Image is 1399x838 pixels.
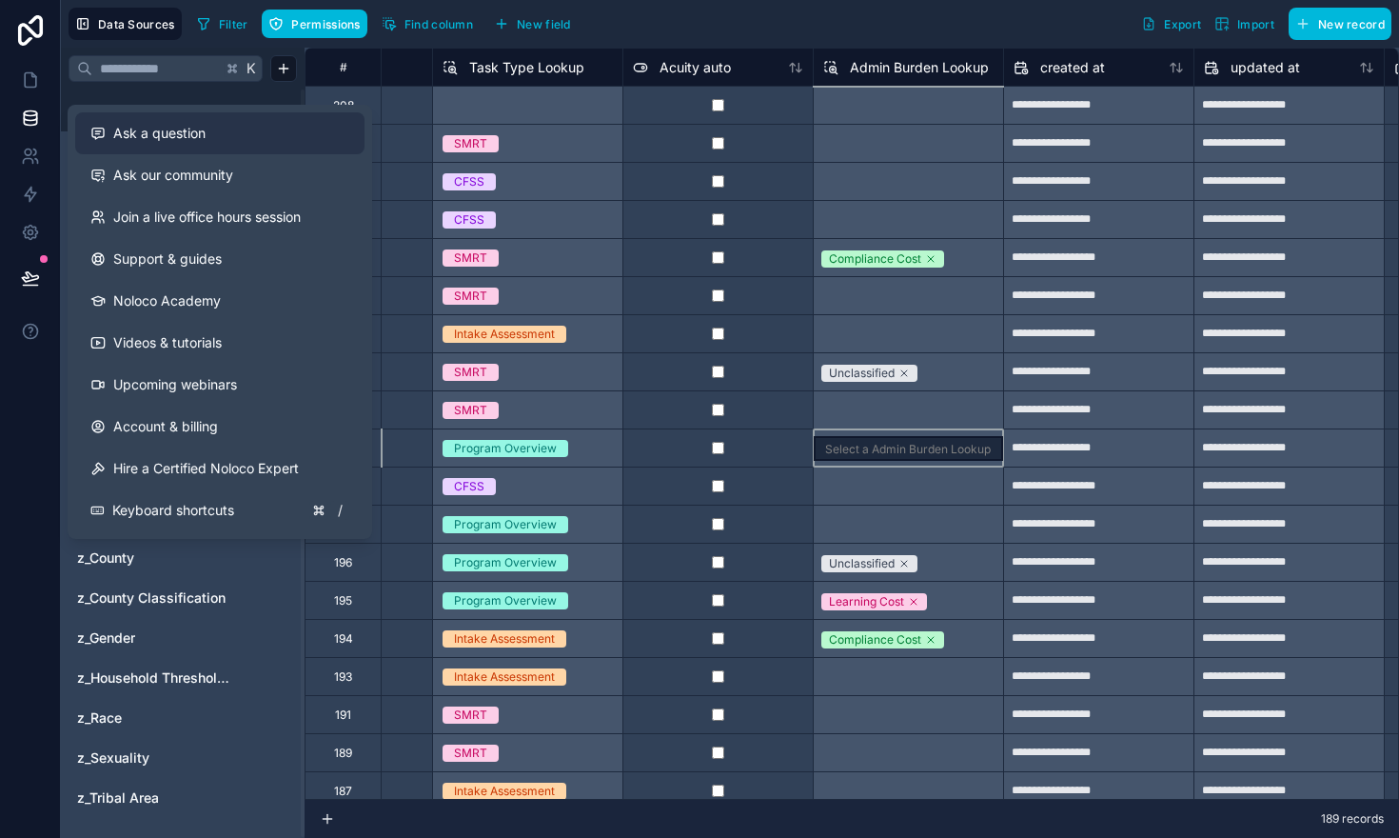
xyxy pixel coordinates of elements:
[1321,811,1384,827] span: 189 records
[1237,17,1274,31] span: Import
[69,703,297,733] div: z_Race
[404,17,473,31] span: Find column
[75,196,365,238] a: Join a live office hours session
[219,17,248,31] span: Filter
[69,8,182,40] button: Data Sources
[69,97,286,124] button: Noloco tables
[77,549,134,568] span: z_County
[1231,58,1300,77] span: updated at
[75,406,365,448] a: Account & billing
[113,459,299,478] span: Hire a Certified Noloco Expert
[375,10,480,38] button: Find column
[75,238,365,280] a: Support & guides
[77,708,231,728] a: z_Race
[77,589,226,608] span: z_County Classification
[113,333,222,352] span: Videos & tutorials
[113,124,206,143] span: Ask a question
[334,746,352,761] div: 189
[487,10,578,38] button: New field
[75,280,365,322] a: Noloco Academy
[334,669,352,685] div: 193
[77,748,149,768] span: z_Sexuality
[77,788,231,808] a: z_Tribal Area
[112,501,234,520] span: Keyboard shortcuts
[335,708,351,723] div: 191
[334,784,352,799] div: 187
[334,593,352,609] div: 195
[262,10,366,38] button: Permissions
[1040,58,1105,77] span: created at
[113,291,221,310] span: Noloco Academy
[69,543,297,573] div: z_County
[113,166,233,185] span: Ask our community
[98,17,175,31] span: Data Sources
[77,549,231,568] a: z_County
[69,663,297,693] div: z_Household Thresholds
[77,589,231,608] a: z_County Classification
[1208,8,1281,40] button: Import
[291,17,360,31] span: Permissions
[469,58,584,77] span: Task Type Lookup
[69,583,297,613] div: z_County Classification
[77,628,135,648] span: z_Gender
[113,208,301,227] span: Join a live office hours session
[1134,8,1208,40] button: Export
[69,743,297,773] div: z_Sexuality
[75,364,365,406] a: Upcoming webinars
[660,58,731,77] span: Acuity auto
[334,555,352,570] div: 196
[1281,8,1391,40] a: New record
[1318,17,1385,31] span: New record
[77,748,231,768] a: z_Sexuality
[77,708,122,728] span: z_Race
[104,101,192,120] span: Noloco tables
[69,623,297,653] div: z_Gender
[77,788,159,808] span: z_Tribal Area
[75,322,365,364] a: Videos & tutorials
[245,62,258,75] span: K
[75,112,365,154] button: Ask a question
[75,448,365,489] button: Hire a Certified Noloco Expert
[189,10,255,38] button: Filter
[69,783,297,813] div: z_Tribal Area
[334,631,353,647] div: 194
[1289,8,1391,40] button: New record
[1164,17,1201,31] span: Export
[332,503,347,518] span: /
[113,375,237,394] span: Upcoming webinars
[320,60,366,74] div: #
[262,10,374,38] a: Permissions
[75,489,365,531] button: Keyboard shortcuts/
[517,17,571,31] span: New field
[77,668,231,688] a: z_Household Thresholds
[113,417,218,436] span: Account & billing
[113,249,222,269] span: Support & guides
[77,628,231,648] a: z_Gender
[850,58,989,77] span: Admin Burden Lookup
[333,98,354,113] div: 208
[75,154,365,196] a: Ask our community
